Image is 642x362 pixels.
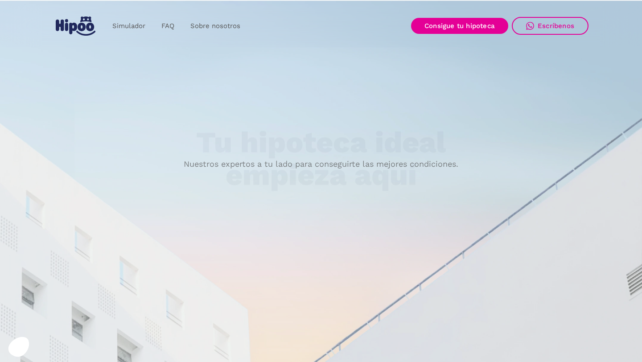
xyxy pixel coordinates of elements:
[153,17,182,35] a: FAQ
[538,22,574,30] div: Escríbenos
[182,17,248,35] a: Sobre nosotros
[411,18,508,34] a: Consigue tu hipoteca
[512,17,588,35] a: Escríbenos
[152,127,490,191] h1: Tu hipoteca ideal empieza aquí
[104,17,153,35] a: Simulador
[53,13,97,39] a: home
